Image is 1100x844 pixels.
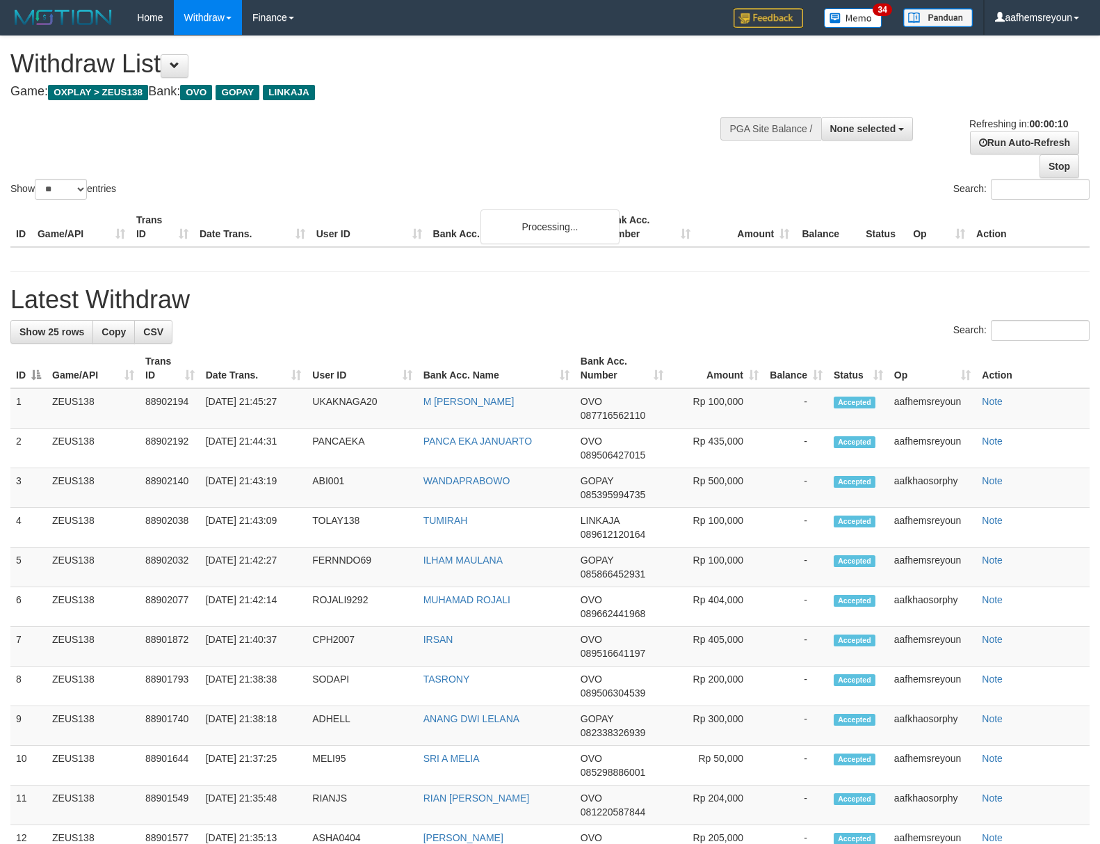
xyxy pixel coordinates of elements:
a: SRI A MELIA [423,753,480,764]
th: Op [907,207,971,247]
td: ZEUS138 [47,746,140,786]
input: Search: [991,320,1090,341]
span: Copy 085298886001 to clipboard [581,767,645,778]
th: ID: activate to sort column descending [10,349,47,388]
th: Bank Acc. Name: activate to sort column ascending [418,349,575,388]
td: [DATE] 21:35:48 [200,786,307,825]
td: 1 [10,388,47,429]
td: 88901644 [140,746,200,786]
span: GOPAY [581,475,613,486]
td: aafhemsreyoun [889,388,977,429]
td: ZEUS138 [47,468,140,508]
td: aafhemsreyoun [889,508,977,548]
span: Accepted [834,793,875,805]
td: ZEUS138 [47,508,140,548]
a: Note [982,674,1003,685]
img: Button%20Memo.svg [824,8,882,28]
a: M [PERSON_NAME] [423,396,515,407]
td: Rp 405,000 [669,627,764,667]
th: Date Trans. [194,207,311,247]
td: 88902140 [140,468,200,508]
span: Copy 089506427015 to clipboard [581,449,645,461]
th: Trans ID: activate to sort column ascending [140,349,200,388]
td: aafkhaosorphy [889,786,977,825]
td: SODAPI [307,667,417,706]
th: Action [976,349,1090,388]
td: Rp 100,000 [669,388,764,429]
td: - [764,746,828,786]
td: aafhemsreyoun [889,429,977,468]
a: Show 25 rows [10,320,93,344]
td: [DATE] 21:40:37 [200,627,307,667]
span: GOPAY [581,713,613,724]
td: [DATE] 21:37:25 [200,746,307,786]
a: RIAN [PERSON_NAME] [423,793,529,804]
td: Rp 404,000 [669,587,764,627]
td: aafkhaosorphy [889,706,977,746]
a: Note [982,594,1003,605]
span: Copy 089506304539 to clipboard [581,687,645,699]
td: aafkhaosorphy [889,468,977,508]
select: Showentries [35,179,87,200]
span: Copy 089662441968 to clipboard [581,608,645,619]
a: Note [982,555,1003,566]
th: Status [860,207,907,247]
td: - [764,388,828,429]
td: PANCAEKA [307,429,417,468]
td: 88902038 [140,508,200,548]
td: ZEUS138 [47,706,140,746]
td: 3 [10,468,47,508]
span: Copy 081220587844 to clipboard [581,806,645,818]
span: Accepted [834,436,875,448]
span: LINKAJA [263,85,315,100]
span: Copy 085395994735 to clipboard [581,489,645,500]
td: [DATE] 21:44:31 [200,429,307,468]
a: TUMIRAH [423,515,468,526]
span: OXPLAY > ZEUS138 [48,85,148,100]
td: [DATE] 21:43:19 [200,468,307,508]
span: Accepted [834,754,875,765]
td: ZEUS138 [47,388,140,429]
a: ANANG DWI LELANA [423,713,519,724]
td: ZEUS138 [47,786,140,825]
span: OVO [581,793,602,804]
span: LINKAJA [581,515,620,526]
span: OVO [581,594,602,605]
span: CSV [143,326,163,337]
td: [DATE] 21:45:27 [200,388,307,429]
td: aafhemsreyoun [889,627,977,667]
th: Bank Acc. Number [597,207,696,247]
a: Note [982,396,1003,407]
img: MOTION_logo.png [10,7,116,28]
span: OVO [581,753,602,764]
a: PANCA EKA JANUARTO [423,436,532,447]
span: Show 25 rows [19,326,84,337]
a: [PERSON_NAME] [423,832,503,843]
label: Search: [953,320,1090,341]
span: GOPAY [581,555,613,566]
a: ILHAM MAULANA [423,555,503,566]
h1: Latest Withdraw [10,286,1090,314]
td: ADHELL [307,706,417,746]
td: - [764,706,828,746]
span: Copy [102,326,126,337]
td: 88902032 [140,548,200,587]
th: Balance [795,207,860,247]
a: Note [982,515,1003,526]
a: WANDAPRABOWO [423,475,510,486]
td: - [764,587,828,627]
td: [DATE] 21:42:27 [200,548,307,587]
td: - [764,627,828,667]
th: User ID: activate to sort column ascending [307,349,417,388]
button: None selected [821,117,914,141]
td: 5 [10,548,47,587]
td: aafhemsreyoun [889,746,977,786]
td: Rp 100,000 [669,508,764,548]
td: Rp 200,000 [669,667,764,706]
td: UKAKNAGA20 [307,388,417,429]
td: [DATE] 21:38:38 [200,667,307,706]
span: OVO [581,832,602,843]
a: Note [982,713,1003,724]
h4: Game: Bank: [10,85,720,99]
td: TOLAY138 [307,508,417,548]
